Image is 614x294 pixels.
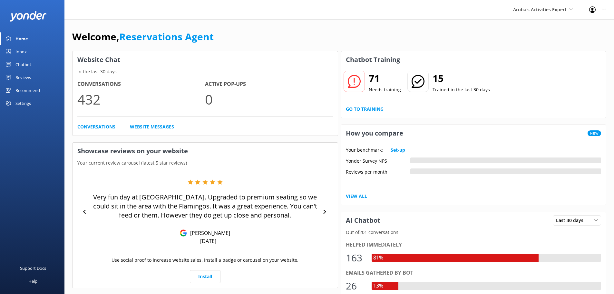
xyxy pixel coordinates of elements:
[28,275,37,288] div: Help
[346,269,601,277] div: Emails gathered by bot
[205,88,333,110] p: 0
[346,157,410,163] div: Yonder Survey NPS
[346,147,383,154] p: Your benchmark:
[391,147,405,154] a: Set-up
[77,123,115,130] a: Conversations
[433,86,490,93] p: Trained in the last 30 days
[346,193,367,200] a: View All
[130,123,174,130] a: Website Messages
[180,229,187,237] img: Google Reviews
[77,80,205,88] h4: Conversations
[90,193,320,220] p: Very fun day at [GEOGRAPHIC_DATA]. Upgraded to premium seating so we could sit in the area with t...
[433,71,490,86] h2: 15
[112,257,298,264] p: Use social proof to increase website sales. Install a badge or carousel on your website.
[346,241,601,249] div: Helped immediately
[205,80,333,88] h4: Active Pop-ups
[200,238,216,245] p: [DATE]
[190,270,220,283] a: Install
[341,125,408,142] h3: How you compare
[73,68,338,75] p: In the last 30 days
[372,282,385,290] div: 13%
[513,6,567,13] span: Aruba's Activities Expert
[15,71,31,84] div: Reviews
[588,130,601,136] span: New
[15,45,27,58] div: Inbox
[341,51,405,68] h3: Chatbot Training
[15,84,40,97] div: Recommend
[341,212,385,229] h3: AI Chatbot
[346,106,384,113] a: Go to Training
[369,86,401,93] p: Needs training
[73,51,338,68] h3: Website Chat
[10,11,47,22] img: yonder-white-logo.png
[346,168,410,174] div: Reviews per month
[372,254,385,262] div: 81%
[20,262,46,275] div: Support Docs
[346,278,365,294] div: 26
[556,217,587,224] span: Last 30 days
[119,30,214,43] a: Reservations Agent
[346,250,365,266] div: 163
[341,229,606,236] p: Out of 201 conversations
[15,32,28,45] div: Home
[15,58,31,71] div: Chatbot
[187,229,230,237] p: [PERSON_NAME]
[73,143,338,159] h3: Showcase reviews on your website
[77,88,205,110] p: 432
[72,29,214,45] h1: Welcome,
[369,71,401,86] h2: 71
[73,159,338,167] p: Your current review carousel (latest 5 star reviews)
[15,97,31,110] div: Settings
